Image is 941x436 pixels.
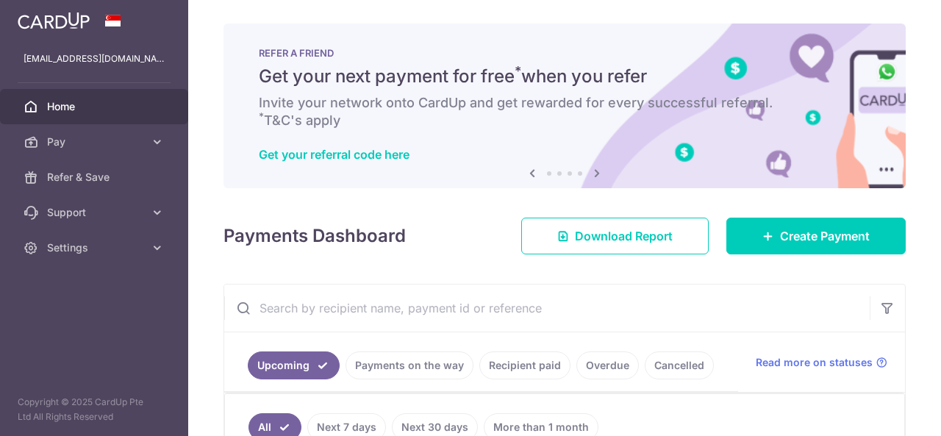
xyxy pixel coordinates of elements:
[223,223,406,249] h4: Payments Dashboard
[780,227,870,245] span: Create Payment
[575,227,673,245] span: Download Report
[223,24,906,188] img: RAF banner
[521,218,709,254] a: Download Report
[47,170,144,185] span: Refer & Save
[259,147,409,162] a: Get your referral code here
[18,12,90,29] img: CardUp
[47,205,144,220] span: Support
[47,240,144,255] span: Settings
[756,355,873,370] span: Read more on statuses
[47,99,144,114] span: Home
[47,135,144,149] span: Pay
[259,65,870,88] h5: Get your next payment for free when you refer
[847,392,926,429] iframe: Opens a widget where you can find more information
[645,351,714,379] a: Cancelled
[24,51,165,66] p: [EMAIL_ADDRESS][DOMAIN_NAME]
[756,355,887,370] a: Read more on statuses
[248,351,340,379] a: Upcoming
[224,285,870,332] input: Search by recipient name, payment id or reference
[726,218,906,254] a: Create Payment
[259,94,870,129] h6: Invite your network onto CardUp and get rewarded for every successful referral. T&C's apply
[479,351,570,379] a: Recipient paid
[259,47,870,59] p: REFER A FRIEND
[346,351,473,379] a: Payments on the way
[576,351,639,379] a: Overdue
